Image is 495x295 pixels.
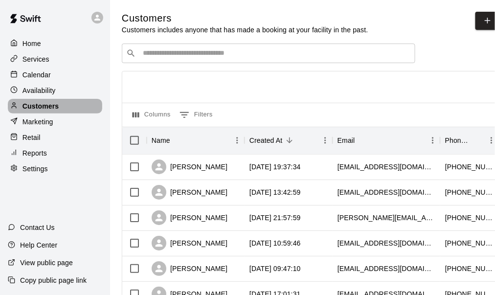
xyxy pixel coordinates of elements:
[318,133,333,148] button: Menu
[8,161,102,176] a: Settings
[8,83,102,98] a: Availability
[426,133,440,148] button: Menu
[445,264,494,273] div: +16623217542
[445,213,494,223] div: +16159345532
[22,148,47,158] p: Reports
[8,52,102,67] a: Services
[152,185,227,200] div: [PERSON_NAME]
[8,114,102,129] a: Marketing
[445,187,494,197] div: +14235038936
[20,240,57,250] p: Help Center
[22,39,41,48] p: Home
[22,70,51,80] p: Calendar
[152,159,227,174] div: [PERSON_NAME]
[20,223,55,232] p: Contact Us
[122,12,368,25] h5: Customers
[249,127,283,154] div: Created At
[249,213,301,223] div: 2025-09-23 21:57:59
[130,107,173,123] button: Select columns
[147,127,245,154] div: Name
[337,264,435,273] div: amcummings13@outlook.com
[249,238,301,248] div: 2025-09-22 10:59:46
[177,107,215,123] button: Show filters
[122,25,368,35] p: Customers includes anyone that has made a booking at your facility in the past.
[8,36,102,51] a: Home
[8,146,102,160] a: Reports
[20,258,73,268] p: View public page
[22,101,59,111] p: Customers
[283,134,296,147] button: Sort
[22,117,53,127] p: Marketing
[249,187,301,197] div: 2025-09-28 13:42:59
[152,127,170,154] div: Name
[333,127,440,154] div: Email
[22,133,41,142] p: Retail
[22,54,49,64] p: Services
[355,134,369,147] button: Sort
[230,133,245,148] button: Menu
[245,127,333,154] div: Created At
[445,238,494,248] div: +16154381948
[337,213,435,223] div: marty@centralbasinconstructors.com
[170,134,184,147] button: Sort
[471,134,484,147] button: Sort
[22,86,56,95] p: Availability
[152,236,227,250] div: [PERSON_NAME]
[152,261,227,276] div: [PERSON_NAME]
[337,127,355,154] div: Email
[249,162,301,172] div: 2025-10-07 19:37:34
[8,99,102,113] a: Customers
[337,162,435,172] div: nfinken@gmail.com
[20,275,87,285] p: Copy public page link
[249,264,301,273] div: 2025-09-22 09:47:10
[122,44,415,63] div: Search customers by name or email
[22,164,48,174] p: Settings
[445,162,494,172] div: +12065798335
[337,238,435,248] div: dedeluk7@yahoo.com
[445,127,471,154] div: Phone Number
[337,187,435,197] div: sfcooper78@gmail.com
[8,130,102,145] a: Retail
[8,68,102,82] a: Calendar
[152,210,227,225] div: [PERSON_NAME]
